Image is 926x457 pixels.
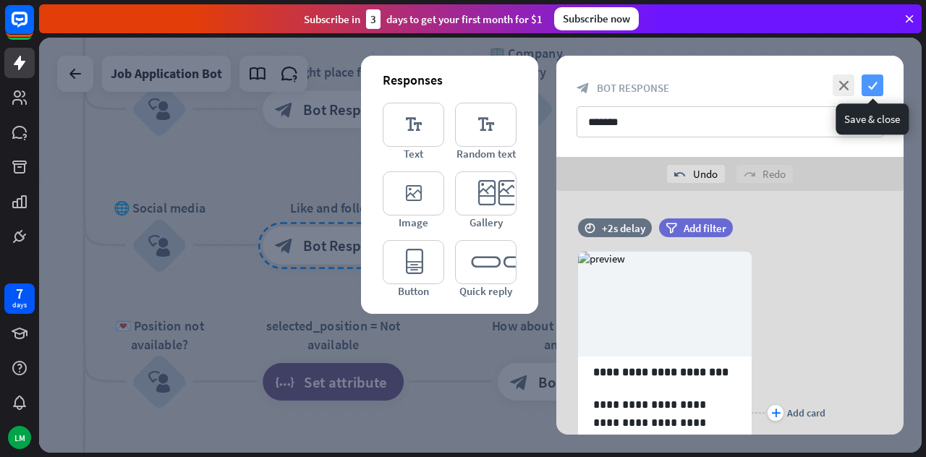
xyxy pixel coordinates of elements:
[744,168,755,180] i: redo
[12,6,55,49] button: Open LiveChat chat widget
[674,168,686,180] i: undo
[554,7,639,30] div: Subscribe now
[771,409,781,417] i: plus
[12,300,27,310] div: days
[787,406,825,419] div: Add card
[585,223,595,233] i: time
[577,82,590,95] i: block_bot_response
[684,221,726,235] span: Add filter
[597,81,669,95] span: Bot Response
[578,252,625,265] img: preview
[4,283,35,314] a: 7 days
[304,9,543,29] div: Subscribe in days to get your first month for $1
[862,74,883,96] i: check
[833,74,854,96] i: close
[8,426,31,449] div: LM
[667,165,725,183] div: Undo
[366,9,381,29] div: 3
[666,223,677,234] i: filter
[602,221,645,235] div: +2s delay
[16,287,23,300] div: 7
[736,165,793,183] div: Redo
